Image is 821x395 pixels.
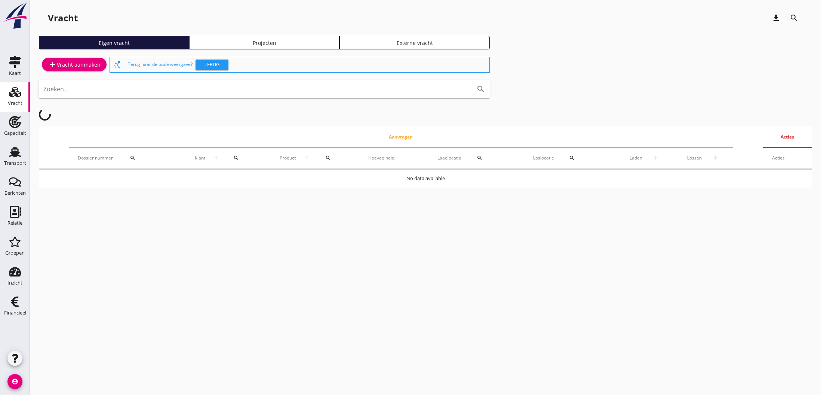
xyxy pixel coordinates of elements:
span: Klant [191,155,209,161]
div: Capaciteit [4,131,26,136]
th: Acties [763,127,812,148]
input: Zoeken... [43,83,464,95]
div: Eigen vracht [42,39,186,47]
i: search [130,155,136,161]
i: search [325,155,331,161]
i: account_circle [7,374,22,389]
div: Terug [199,61,225,69]
div: Kaart [9,71,21,76]
span: Lossen [682,155,707,161]
i: arrow_upward [648,155,664,161]
i: search [477,155,483,161]
i: search [790,13,799,22]
a: Externe vracht [339,36,490,49]
div: Projecten [193,39,336,47]
i: download [772,13,781,22]
i: arrow_upward [300,155,314,161]
div: Financieel [4,310,26,315]
button: Terug [196,60,228,70]
a: Eigen vracht [39,36,189,49]
div: Dossier nummer [78,149,173,167]
div: Laadlocatie [437,149,516,167]
div: Vracht [8,101,22,106]
div: Relatie [7,221,22,225]
i: search [476,85,485,94]
i: switch_access_shortcut [113,60,122,69]
th: Aanvragen [69,127,733,148]
div: Inzicht [7,280,22,285]
div: Acties [772,155,803,161]
div: Vracht aanmaken [48,60,101,69]
a: Vracht aanmaken [42,58,107,71]
div: Loslocatie [533,149,606,167]
div: Berichten [4,191,26,195]
td: No data available [39,170,812,188]
i: add [48,60,57,69]
i: search [233,155,239,161]
span: Product [275,155,299,161]
a: Projecten [189,36,339,49]
span: Laden [624,155,648,161]
img: logo-small.a267ee39.svg [1,2,28,30]
div: Hoeveelheid [368,155,419,161]
i: arrow_upward [707,155,724,161]
i: search [569,155,575,161]
div: Vracht [48,12,78,24]
i: arrow_upward [209,155,223,161]
div: Externe vracht [343,39,486,47]
div: Groepen [5,250,25,255]
div: Terug naar de oude weergave? [128,57,486,72]
div: Transport [4,161,26,165]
